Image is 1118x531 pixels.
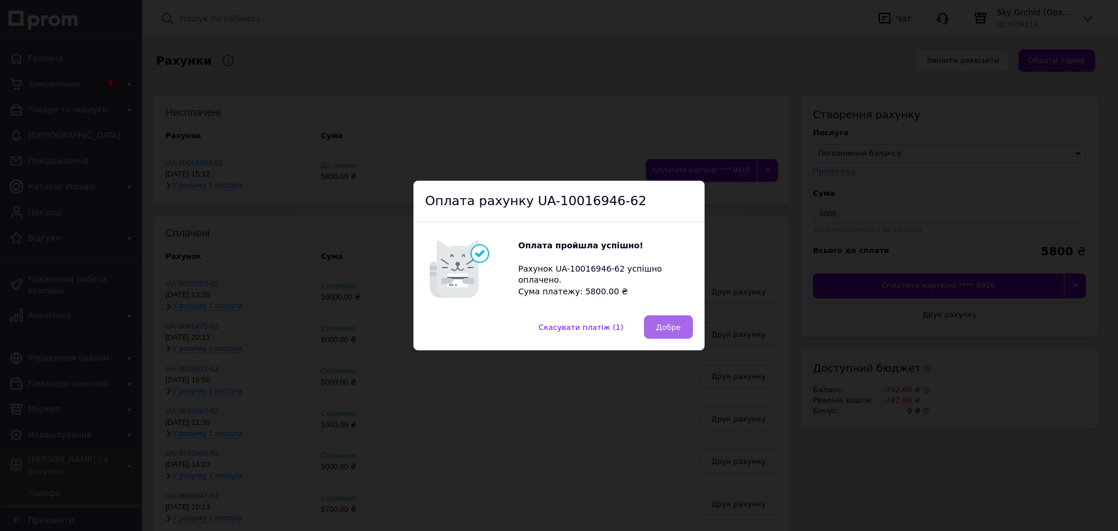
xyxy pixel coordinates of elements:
img: Котик говорить Оплата пройшла успішно! [425,234,518,304]
button: Скасувати платіж (1) [526,315,636,339]
button: Добре [644,315,693,339]
div: Рахунок UA-10016946-62 успішно оплачено. Сума платежу: 5800.00 ₴ [518,240,693,297]
b: Оплата пройшла успішно! [518,241,643,250]
span: Скасувати платіж (1) [539,323,624,332]
span: Добре [656,323,681,332]
div: Оплата рахунку UA-10016946-62 [413,181,705,223]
